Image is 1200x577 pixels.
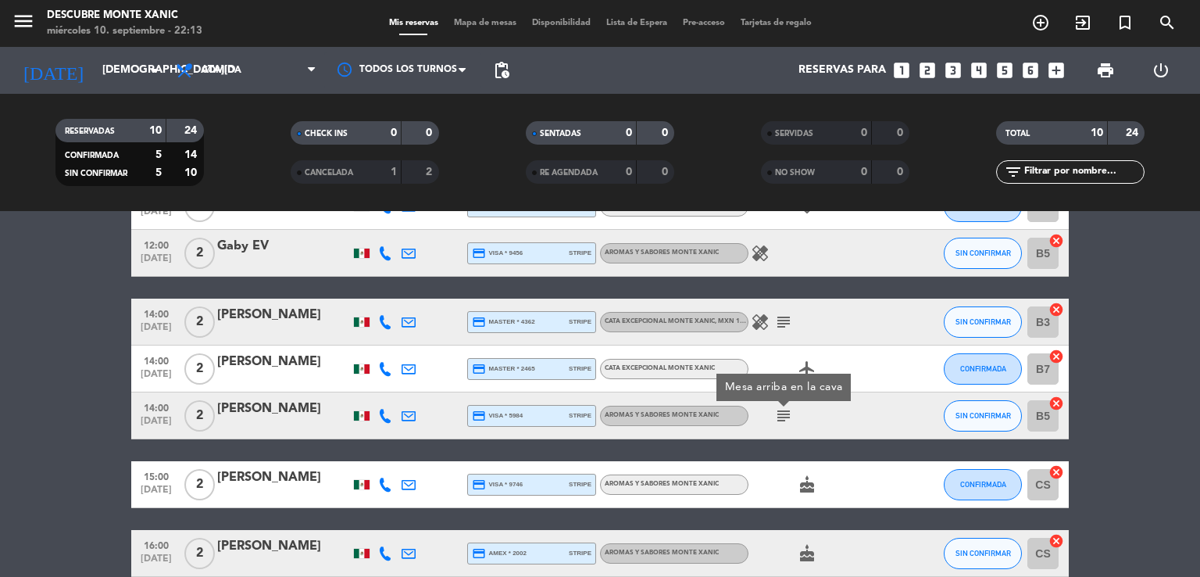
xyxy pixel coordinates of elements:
[1158,13,1177,32] i: search
[725,379,843,396] div: Mesa arriba en la cava
[569,248,591,258] span: stripe
[145,61,164,80] i: arrow_drop_down
[472,478,486,492] i: credit_card
[995,60,1015,81] i: looks_5
[137,536,176,554] span: 16:00
[540,130,581,138] span: SENTADAS
[891,60,912,81] i: looks_one
[1126,127,1141,138] strong: 24
[944,400,1022,432] button: SIN CONFIRMAR
[184,469,215,500] span: 2
[1104,9,1146,36] span: Reserva especial
[897,167,906,177] strong: 0
[798,360,816,378] i: airplanemode_active
[1048,233,1064,249] i: cancel
[12,9,35,33] i: menu
[944,306,1022,338] button: SIN CONFIRMAR
[917,60,937,81] i: looks_two
[1031,13,1050,32] i: add_circle_outline
[472,547,486,561] i: credit_card
[472,362,486,376] i: credit_card
[217,305,350,325] div: [PERSON_NAME]
[1091,127,1103,138] strong: 10
[1020,60,1041,81] i: looks_6
[305,169,353,177] span: CANCELADA
[605,365,715,371] span: Cata Excepcional Monte Xanic
[1146,9,1188,36] span: BUSCAR
[775,169,815,177] span: NO SHOW
[1062,9,1104,36] span: WALK IN
[626,167,632,177] strong: 0
[605,550,719,556] span: Aromas y Sabores Monte Xanic
[605,481,719,487] span: Aromas y Sabores Monte Xanic
[1020,9,1062,36] span: RESERVAR MESA
[1096,61,1115,80] span: print
[305,130,348,138] span: CHECK INS
[202,65,241,76] span: Comida
[540,169,598,177] span: RE AGENDADA
[472,315,486,329] i: credit_card
[944,469,1022,500] button: CONFIRMADA
[65,152,119,159] span: CONFIRMADA
[47,8,202,23] div: Descubre Monte Xanic
[47,23,202,39] div: miércoles 10. septiembre - 22:13
[897,127,906,138] strong: 0
[960,364,1006,373] span: CONFIRMADA
[605,318,752,324] span: Cata Excepcional Monte Xanic
[662,167,671,177] strong: 0
[472,409,523,423] span: visa * 5984
[861,127,867,138] strong: 0
[12,53,95,88] i: [DATE]
[155,149,162,160] strong: 5
[751,244,770,263] i: healing
[472,246,523,260] span: visa * 9456
[184,306,215,338] span: 2
[1133,47,1188,94] div: LOG OUT
[715,318,752,324] span: , MXN 1050
[472,246,486,260] i: credit_card
[798,475,816,494] i: cake
[137,467,176,485] span: 15:00
[569,364,591,374] span: stripe
[137,485,176,503] span: [DATE]
[1048,302,1064,317] i: cancel
[217,468,350,488] div: [PERSON_NAME]
[65,127,115,135] span: RESERVADAS
[184,238,215,269] span: 2
[381,19,446,27] span: Mis reservas
[569,410,591,421] span: stripe
[137,554,176,572] span: [DATE]
[1023,163,1144,181] input: Filtrar por nombre...
[391,167,397,177] strong: 1
[774,313,793,332] i: subject
[12,9,35,38] button: menu
[605,249,719,256] span: Aromas y Sabores Monte Xanic
[155,167,162,178] strong: 5
[943,60,963,81] i: looks_3
[775,130,813,138] span: SERVIDAS
[137,235,176,253] span: 12:00
[446,19,524,27] span: Mapa de mesas
[472,315,535,329] span: master * 4362
[217,536,350,557] div: [PERSON_NAME]
[605,412,719,418] span: Aromas y Sabores Monte Xanic
[217,236,350,256] div: Gaby EV
[1048,464,1064,480] i: cancel
[955,411,1011,420] span: SIN CONFIRMAR
[137,304,176,322] span: 14:00
[184,149,200,160] strong: 14
[184,167,200,178] strong: 10
[944,353,1022,385] button: CONFIRMADA
[149,125,162,136] strong: 10
[955,549,1011,557] span: SIN CONFIRMAR
[137,206,176,224] span: [DATE]
[969,60,989,81] i: looks_4
[944,238,1022,269] button: SIN CONFIRMAR
[426,127,435,138] strong: 0
[1116,13,1134,32] i: turned_in_not
[798,544,816,563] i: cake
[626,127,632,138] strong: 0
[569,317,591,327] span: stripe
[955,249,1011,257] span: SIN CONFIRMAR
[472,478,523,492] span: visa * 9746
